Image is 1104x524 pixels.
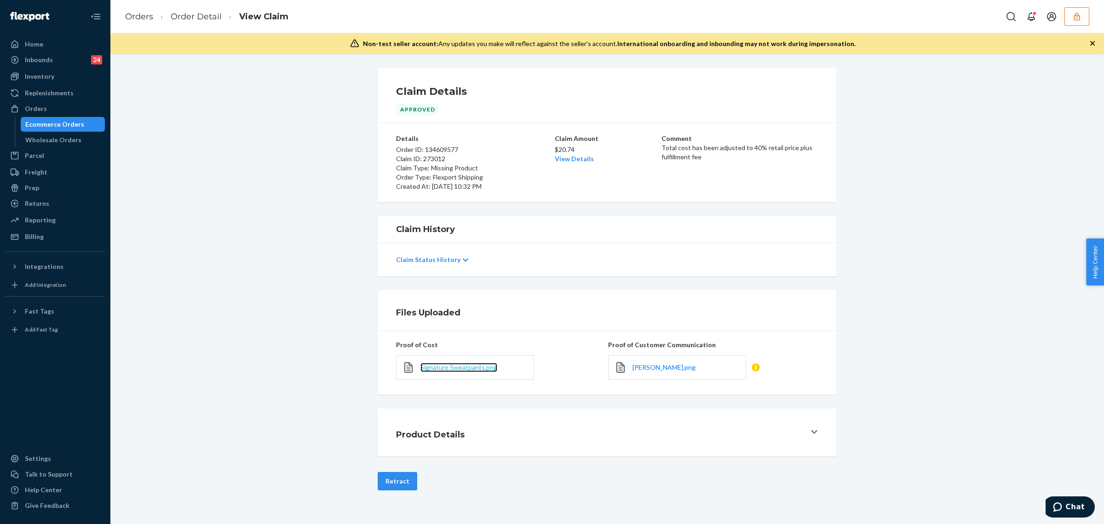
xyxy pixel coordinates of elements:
[396,134,553,143] p: Details
[632,363,696,371] span: [PERSON_NAME].png
[396,182,553,191] p: Created At: [DATE] 10:32 PM
[25,40,43,49] div: Home
[420,363,497,371] span: Signature Sweatpants.png
[25,326,58,333] div: Add Fast Tag
[1022,7,1041,26] button: Open notifications
[6,259,105,274] button: Integrations
[378,408,837,456] button: Product Details
[396,340,606,349] p: Proof of Cost
[91,55,102,64] div: 24
[6,278,105,292] a: Add Integration
[6,69,105,84] a: Inventory
[6,213,105,227] a: Reporting
[608,340,818,349] p: Proof of Customer Communication
[661,143,818,162] p: Total cost has been adjusted to 40% retail price plus fulfillment fee
[25,501,69,510] div: Give Feedback
[396,163,553,173] p: Claim Type: Missing Product
[25,199,49,208] div: Returns
[125,12,153,22] a: Orders
[6,196,105,211] a: Returns
[6,37,105,52] a: Home
[6,467,105,482] button: Talk to Support
[21,133,105,147] a: Wholesale Orders
[396,223,818,235] h1: Claim History
[21,117,105,132] a: Ecommerce Orders
[396,154,553,163] p: Claim ID: 273012
[6,304,105,319] button: Fast Tags
[25,485,62,495] div: Help Center
[86,7,105,26] button: Close Navigation
[6,52,105,67] a: Inbounds24
[420,363,497,372] a: Signature Sweatpants.png
[363,39,856,48] div: Any updates you make will reflect against the seller's account.
[661,134,818,143] p: Comment
[378,472,417,490] button: Retract
[363,40,438,47] span: Non-test seller account:
[617,40,856,47] span: International onboarding and inbounding may not work during impersonation.
[396,173,553,182] p: Order Type: Flexport Shipping
[25,120,84,129] div: Ecommerce Orders
[25,104,47,113] div: Orders
[1002,7,1020,26] button: Open Search Box
[25,307,54,316] div: Fast Tags
[6,483,105,497] a: Help Center
[1046,496,1095,519] iframe: Opens a widget where you can chat to one of our agents
[25,135,81,145] div: Wholesale Orders
[25,88,74,98] div: Replenishments
[6,322,105,337] a: Add Fast Tag
[396,255,460,264] p: Claim Status History
[25,262,63,271] div: Integrations
[632,363,696,372] a: [PERSON_NAME].png
[25,470,73,479] div: Talk to Support
[6,451,105,466] a: Settings
[6,165,105,180] a: Freight
[555,134,660,143] p: Claim Amount
[25,281,66,289] div: Add Integration
[396,84,818,99] h1: Claim Details
[25,232,44,241] div: Billing
[396,104,439,115] div: Approved
[555,145,660,154] p: $20.74
[396,429,465,441] h1: Product Details
[396,307,818,319] h1: Files Uploaded
[10,12,49,21] img: Flexport logo
[118,3,296,30] ol: breadcrumbs
[25,55,53,64] div: Inbounds
[25,168,47,177] div: Freight
[1042,7,1061,26] button: Open account menu
[25,151,44,160] div: Parcel
[25,215,56,225] div: Reporting
[6,148,105,163] a: Parcel
[555,155,594,163] a: View Details
[25,454,51,463] div: Settings
[6,229,105,244] a: Billing
[6,180,105,195] a: Prep
[6,101,105,116] a: Orders
[25,72,54,81] div: Inventory
[239,12,288,22] a: View Claim
[396,145,553,154] p: Order ID: 134609577
[6,86,105,100] a: Replenishments
[6,498,105,513] button: Give Feedback
[1086,239,1104,285] button: Help Center
[171,12,222,22] a: Order Detail
[25,183,39,192] div: Prep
